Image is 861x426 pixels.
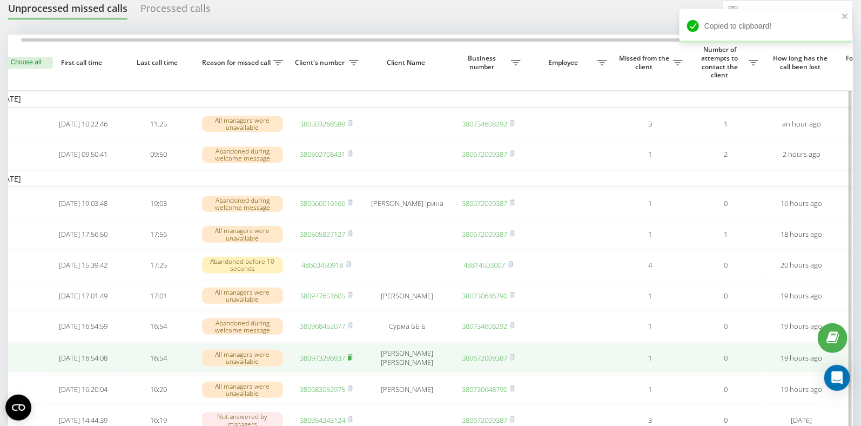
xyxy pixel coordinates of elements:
td: [PERSON_NAME] [PERSON_NAME] [364,343,450,373]
div: Abandoned during welcome message [202,318,283,335]
span: Missed from the client [618,54,673,71]
div: All managers were unavailable [202,382,283,398]
span: Last call time [130,58,188,67]
td: [DATE] 09:50:41 [45,140,121,169]
td: [DATE] 16:54:08 [45,343,121,373]
td: [PERSON_NAME] [364,282,450,310]
a: 380672009387 [462,229,507,239]
td: 2 hours ago [764,140,839,169]
td: 1 [613,343,688,373]
span: Client's number [294,58,349,67]
td: 1 [613,375,688,404]
td: 1 [613,189,688,218]
td: Сурма ББ Б [364,312,450,341]
td: 20 hours ago [764,251,839,279]
button: close [842,12,849,22]
td: 1 [688,220,764,249]
div: All managers were unavailable [202,288,283,304]
a: 380734608292 [462,321,507,331]
td: 0 [688,343,764,373]
a: 380683052975 [300,384,345,394]
td: 16:54 [121,343,197,373]
a: 380672009387 [462,198,507,208]
a: 380730648790 [462,384,507,394]
a: 380660010166 [300,198,345,208]
a: 380968452077 [300,321,345,331]
div: All managers were unavailable [202,226,283,242]
td: [PERSON_NAME] [364,375,450,404]
div: All managers were unavailable [202,116,283,132]
div: Unprocessed missed calls [8,3,127,19]
td: 17:01 [121,282,197,310]
a: 380977651605 [300,291,345,301]
td: [DATE] 19:03:48 [45,189,121,218]
td: 17:25 [121,251,197,279]
a: 380973296937 [300,353,345,363]
td: 16:20 [121,375,197,404]
td: [DATE] 16:54:59 [45,312,121,341]
td: an hour ago [764,110,839,138]
span: First call time [54,58,112,67]
span: Reason for missed call [202,58,273,67]
div: Abandoned during welcome message [202,196,283,212]
td: 0 [688,282,764,310]
div: All managers were unavailable [202,350,283,366]
td: 1 [613,220,688,249]
td: 19 hours ago [764,282,839,310]
td: 1 [613,312,688,341]
div: Open Intercom Messenger [824,365,850,391]
td: 11:25 [121,110,197,138]
td: 17:56 [121,220,197,249]
span: Client Name [373,58,441,67]
td: 3 [613,110,688,138]
td: 1 [613,140,688,169]
button: Open CMP widget [5,395,31,421]
td: [DATE] 10:22:46 [45,110,121,138]
td: 19 hours ago [764,343,839,373]
div: Processed calls [140,3,211,19]
a: 380672009387 [462,353,507,363]
td: 09:50 [121,140,197,169]
td: [DATE] 17:01:49 [45,282,121,310]
td: [PERSON_NAME] Ірина [364,189,450,218]
td: 0 [688,189,764,218]
a: 380730648790 [462,291,507,301]
div: Copied to clipboard! [680,9,852,43]
td: 0 [688,312,764,341]
td: 16 hours ago [764,189,839,218]
td: [DATE] 16:20:04 [45,375,121,404]
td: 2 [688,140,764,169]
span: How long has the call been lost [772,54,831,71]
a: 380734608292 [462,119,507,129]
td: 19 hours ago [764,375,839,404]
a: 48814503007 [464,260,506,270]
td: 0 [688,251,764,279]
td: 0 [688,375,764,404]
span: Business number [456,54,511,71]
a: 380672009387 [462,149,507,159]
td: 4 [613,251,688,279]
a: 380505827127 [300,229,345,239]
td: [DATE] 15:39:42 [45,251,121,279]
td: 19 hours ago [764,312,839,341]
td: 18 hours ago [764,220,839,249]
a: 380502708431 [300,149,345,159]
a: 48603450918 [302,260,344,270]
td: [DATE] 17:56:50 [45,220,121,249]
td: 1 [688,110,764,138]
div: Abandoned during welcome message [202,147,283,163]
div: Abandoned before 10 seconds [202,257,283,273]
td: 16:54 [121,312,197,341]
span: Employee [532,58,597,67]
td: 1 [613,282,688,310]
a: 380503268589 [300,119,345,129]
a: 380954343124 [300,415,345,425]
a: 380672009387 [462,415,507,425]
td: 19:03 [121,189,197,218]
span: Number of attempts to contact the client [694,45,749,79]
